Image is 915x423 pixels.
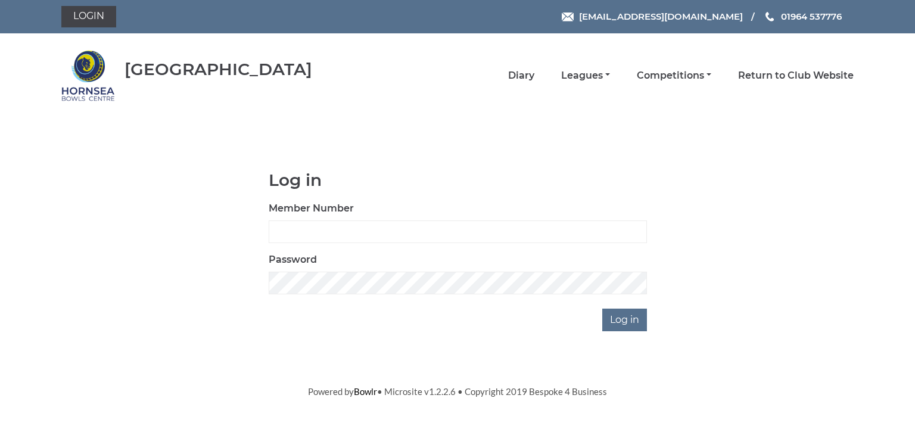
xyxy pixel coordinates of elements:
[61,49,115,102] img: Hornsea Bowls Centre
[269,201,354,216] label: Member Number
[269,171,647,189] h1: Log in
[765,12,774,21] img: Phone us
[561,69,610,82] a: Leagues
[637,69,711,82] a: Competitions
[61,6,116,27] a: Login
[354,386,377,397] a: Bowlr
[764,10,842,23] a: Phone us 01964 537776
[562,10,743,23] a: Email [EMAIL_ADDRESS][DOMAIN_NAME]
[308,386,607,397] span: Powered by • Microsite v1.2.2.6 • Copyright 2019 Bespoke 4 Business
[602,309,647,331] input: Log in
[269,253,317,267] label: Password
[562,13,574,21] img: Email
[508,69,534,82] a: Diary
[738,69,854,82] a: Return to Club Website
[125,60,312,79] div: [GEOGRAPHIC_DATA]
[781,11,842,22] span: 01964 537776
[579,11,743,22] span: [EMAIL_ADDRESS][DOMAIN_NAME]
